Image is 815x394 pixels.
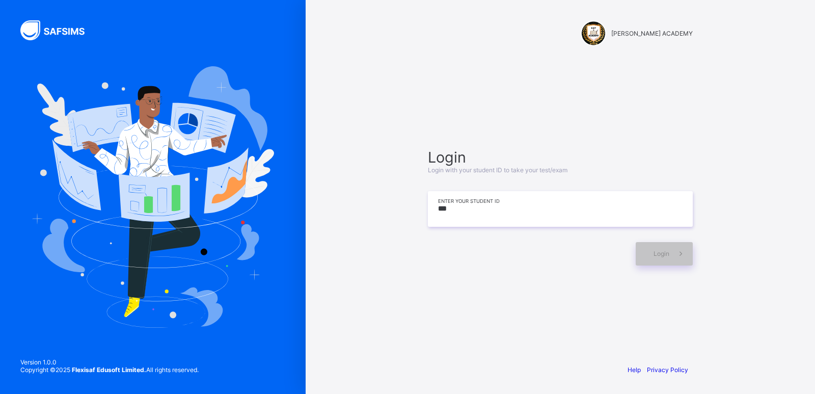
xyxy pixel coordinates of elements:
strong: Flexisaf Edusoft Limited. [72,366,146,374]
img: SAFSIMS Logo [20,20,97,40]
span: Login with your student ID to take your test/exam [428,166,567,174]
span: Version 1.0.0 [20,358,199,366]
img: Hero Image [32,66,274,327]
span: Login [428,148,693,166]
a: Privacy Policy [647,366,688,374]
span: [PERSON_NAME] ACADEMY [611,30,693,37]
span: Copyright © 2025 All rights reserved. [20,366,199,374]
span: Login [654,250,669,257]
a: Help [628,366,641,374]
